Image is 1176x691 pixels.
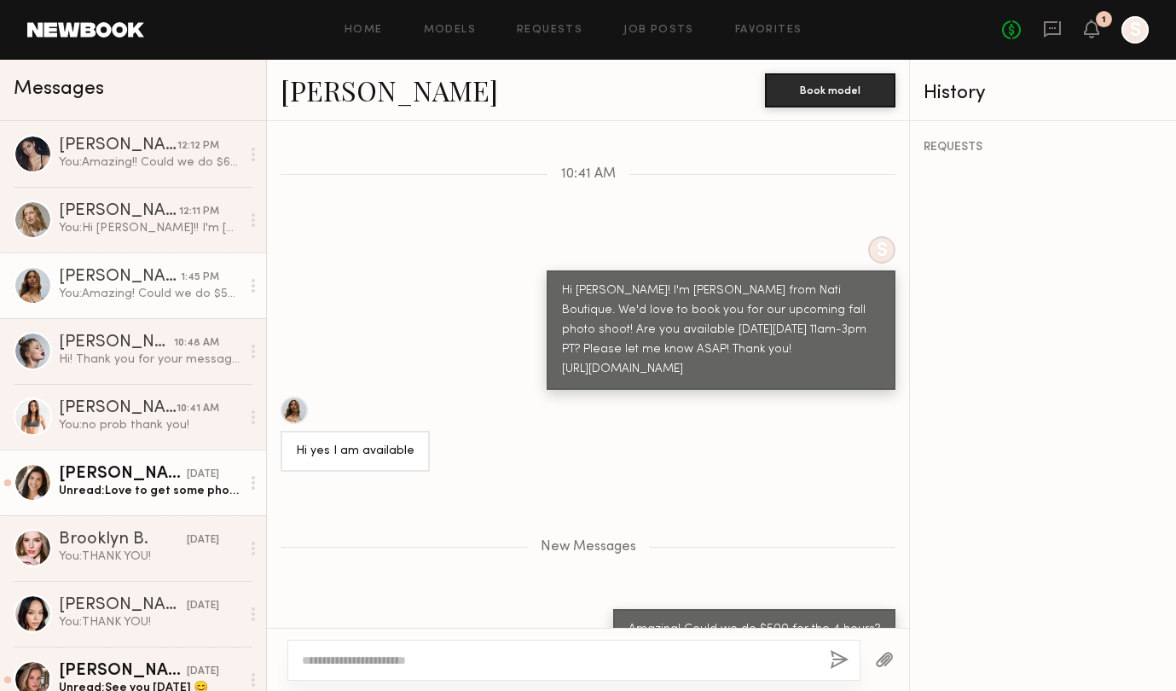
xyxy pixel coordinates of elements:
div: You: Amazing! Could we do $500 for the 4 hours? [59,286,240,302]
a: Models [424,25,476,36]
div: You: Amazing!! Could we do $600 for the 4 hours? [59,154,240,171]
div: [PERSON_NAME] [59,466,187,483]
a: S [1121,16,1149,44]
div: You: THANK YOU! [59,549,240,565]
div: Hi [PERSON_NAME]! I'm [PERSON_NAME] from Nati Boutique. We'd love to book you for our upcoming fa... [562,282,880,380]
div: [PERSON_NAME] [59,269,181,286]
a: Favorites [735,25,802,36]
a: Requests [517,25,582,36]
div: You: no prob thank you! [59,417,240,433]
div: [DATE] [187,467,219,483]
div: 1 [1102,15,1106,25]
div: Unread: Love to get some photos from our shoot day! Can you email them to me? [EMAIL_ADDRESS][DOM... [59,483,240,499]
div: Brooklyn B. [59,531,187,549]
div: 12:12 PM [177,138,219,154]
div: 1:45 PM [181,270,219,286]
div: [PERSON_NAME] [59,137,177,154]
span: 10:41 AM [561,167,616,182]
div: [DATE] [187,532,219,549]
div: History [924,84,1162,103]
div: You: THANK YOU! [59,614,240,630]
div: Hi! Thank you for your message, unfortunately I’m already booked at this date. Let me know if som... [59,351,240,368]
div: [PERSON_NAME] [59,400,177,417]
div: REQUESTS [924,142,1162,154]
a: Job Posts [623,25,694,36]
div: [DATE] [187,598,219,614]
span: New Messages [541,540,636,555]
div: [PERSON_NAME] [59,597,187,614]
div: Hi yes I am available [296,442,414,462]
div: Amazing! Could we do $500 for the 4 hours? [629,620,880,640]
div: 10:41 AM [177,401,219,417]
div: 12:11 PM [179,204,219,220]
a: Book model [765,82,895,96]
a: Home [345,25,383,36]
span: Messages [14,79,104,99]
a: [PERSON_NAME] [281,72,498,108]
div: [PERSON_NAME] [59,334,174,351]
button: Book model [765,73,895,107]
div: [PERSON_NAME] [59,663,187,680]
div: 10:48 AM [174,335,219,351]
div: [DATE] [187,664,219,680]
div: [PERSON_NAME] [59,203,179,220]
div: You: Hi [PERSON_NAME]!! I'm [PERSON_NAME] from Nati Boutique. We'd love to book you for our upcom... [59,220,240,236]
